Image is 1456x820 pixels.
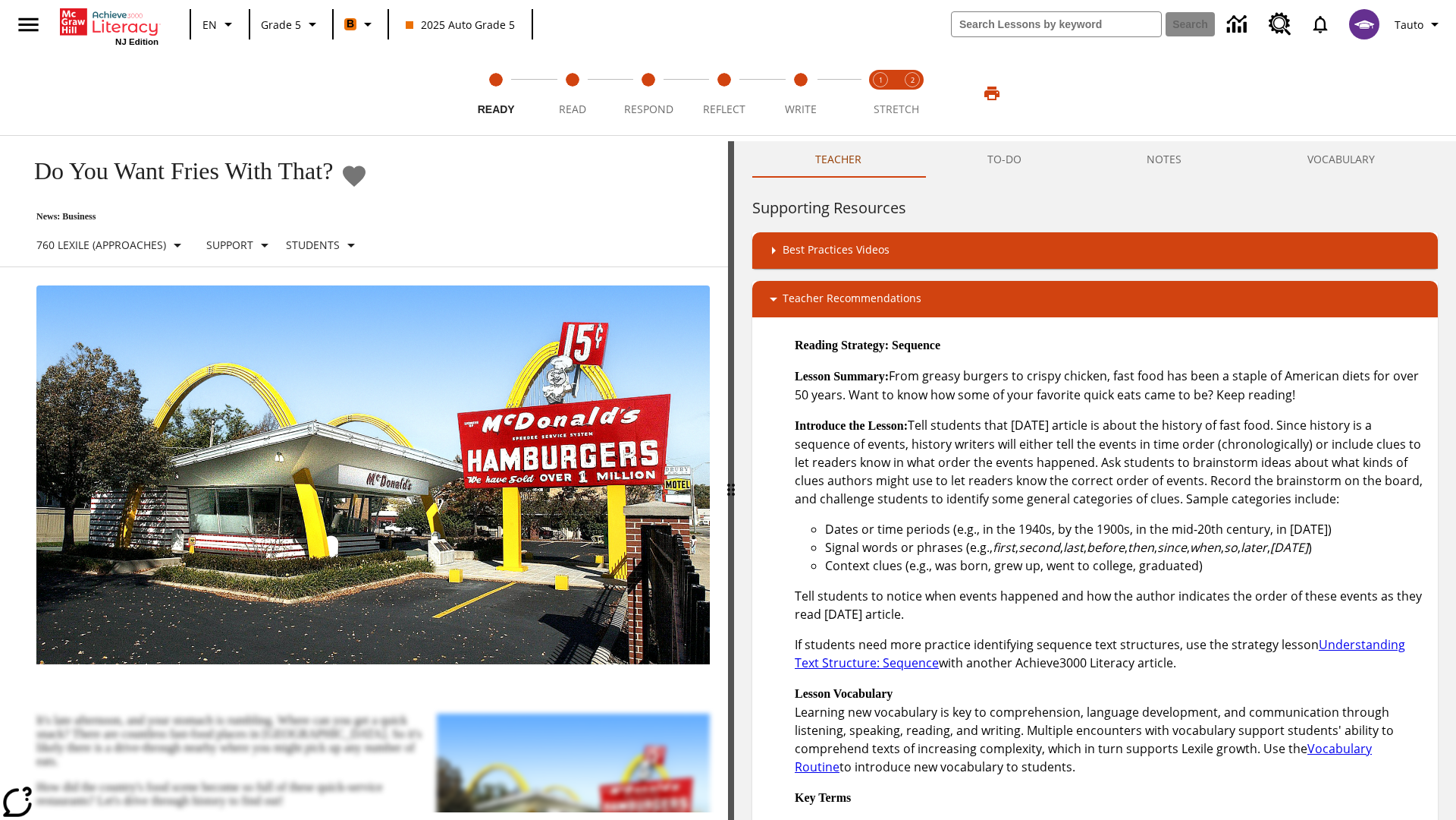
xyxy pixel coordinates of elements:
button: Teacher [752,141,924,178]
div: Teacher Recommendations [752,281,1438,317]
span: Reflect [703,102,745,116]
p: 760 Lexile (Approaches) [36,237,166,253]
button: Stretch Respond step 2 of 2 [890,52,934,135]
button: NOTES [1084,141,1245,178]
input: search field [952,12,1161,36]
em: first [993,539,1015,556]
button: Language: EN, Select a language [196,11,244,38]
div: Best Practices Videos [752,232,1438,269]
strong: Key Terms [795,791,851,804]
strong: Sequence [892,339,940,352]
div: Press Enter or Spacebar and then press right and left arrow keys to move the slider [728,141,734,820]
span: 2025 Auto Grade 5 [406,17,515,33]
button: Write step 5 of 5 [757,52,845,135]
p: Learning new vocabulary is key to comprehension, language development, and communication through ... [795,684,1426,776]
h1: Do You Want Fries With That? [18,157,333,185]
em: last [1063,539,1084,556]
span: EN [202,17,217,33]
h6: Supporting Resources [752,196,1438,220]
button: Ready step 1 of 5 [452,52,540,135]
em: later [1241,539,1267,556]
em: [DATE] [1270,539,1308,556]
button: Print [968,80,1016,107]
p: If students need more practice identifying sequence text structures, use the strategy lesson with... [795,635,1426,672]
li: Dates or time periods (e.g., in the 1940s, by the 1900s, in the mid-20th century, in [DATE]) [825,520,1426,538]
button: Select a new avatar [1340,5,1389,44]
span: Grade 5 [261,17,301,33]
a: Resource Center, Will open in new tab [1260,4,1301,45]
button: Select Student [280,232,366,259]
div: Home [60,5,158,46]
p: Tell students that [DATE] article is about the history of fast food. Since history is a sequence ... [795,416,1426,508]
strong: Lesson Vocabulary [795,687,893,700]
button: Stretch Read step 1 of 2 [858,52,902,135]
button: Reflect step 4 of 5 [680,52,768,135]
span: Write [785,102,817,116]
span: Tauto [1395,17,1423,33]
p: Students [286,237,340,253]
p: News: Business [18,211,368,222]
li: Context clues (e.g., was born, grew up, went to college, graduated) [825,557,1426,575]
span: Read [559,102,586,116]
a: Data Center [1218,4,1260,46]
button: Scaffolds, Support [200,232,280,259]
em: before [1087,539,1125,556]
button: TO-DO [924,141,1084,178]
strong: Lesson Summary: [795,370,889,383]
button: Add to Favorites - Do You Want Fries With That? [340,162,368,189]
p: Support [206,237,253,253]
button: VOCABULARY [1244,141,1438,178]
p: Teacher Recommendations [783,290,921,308]
span: STRETCH [874,102,919,116]
p: Best Practices Videos [783,241,890,260]
em: second [1018,539,1060,556]
img: One of the first McDonald's stores, with the iconic red sign and golden arches. [36,285,710,665]
em: so [1224,539,1238,556]
button: Open side menu [6,2,51,47]
a: Notifications [1301,5,1340,44]
button: Grade: Grade 5, Select a grade [255,11,328,38]
em: then [1128,539,1154,556]
img: avatar image [1349,9,1379,39]
div: activity [734,141,1456,820]
em: when [1190,539,1221,556]
span: B [347,14,354,33]
button: Select Lexile, 760 Lexile (Approaches) [30,232,193,259]
button: Boost Class color is orange. Change class color [338,11,383,38]
em: since [1157,539,1187,556]
text: 1 [879,75,883,85]
span: Respond [624,102,673,116]
strong: Introduce the Lesson: [795,419,908,432]
button: Profile/Settings [1389,11,1450,38]
span: Ready [478,103,515,115]
strong: Reading Strategy: [795,339,889,352]
p: From greasy burgers to crispy chicken, fast food has been a staple of American diets for over 50 ... [795,367,1426,404]
button: Read step 2 of 5 [528,52,616,135]
div: Instructional Panel Tabs [752,141,1438,178]
li: Signal words or phrases (e.g., , , , , , , , , , ) [825,538,1426,557]
p: Tell students to notice when events happened and how the author indicates the order of these even... [795,587,1426,623]
span: NJ Edition [115,37,158,46]
button: Respond step 3 of 5 [604,52,692,135]
text: 2 [911,75,915,85]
